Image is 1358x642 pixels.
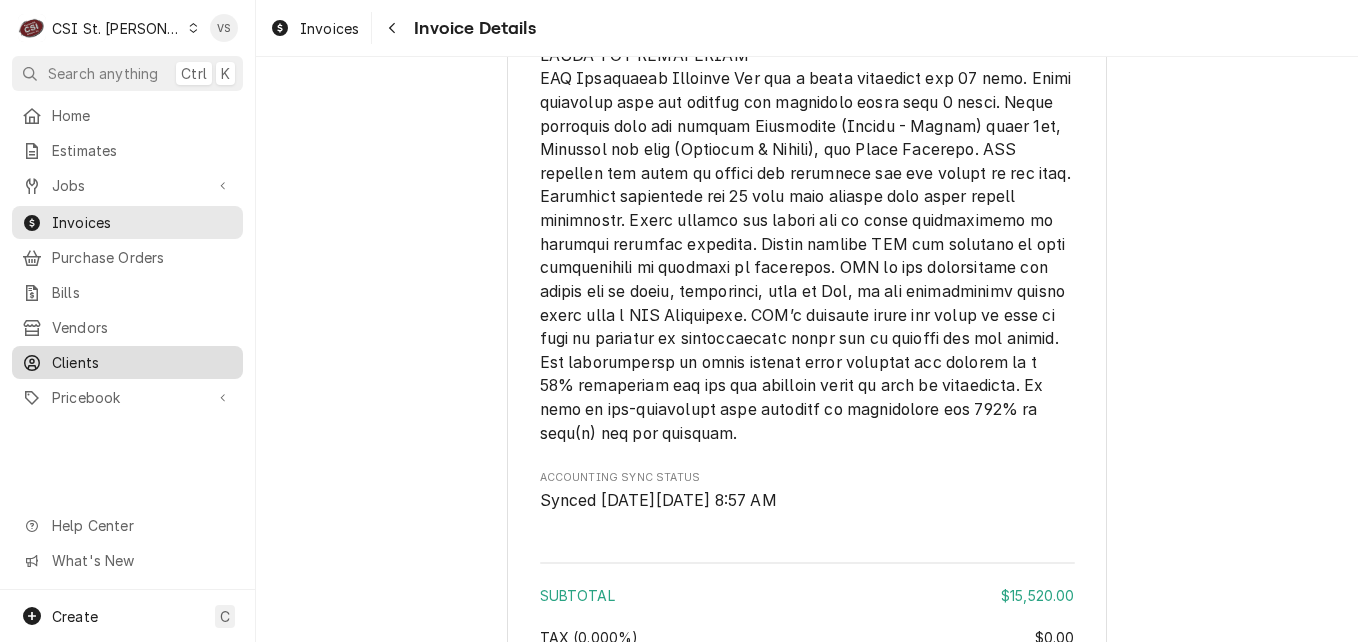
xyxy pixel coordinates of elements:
[210,14,238,42] div: Vicky Stuesse's Avatar
[12,56,243,91] button: Search anythingCtrlK
[210,14,238,42] div: VS
[408,15,535,42] span: Invoice Details
[540,470,1075,513] div: Accounting Sync Status
[12,509,243,542] a: Go to Help Center
[1001,585,1075,606] div: $15,520.00
[300,18,359,39] span: Invoices
[52,247,233,268] span: Purchase Orders
[52,352,233,373] span: Clients
[52,175,203,196] span: Jobs
[48,63,158,84] span: Search anything
[12,99,243,132] a: Home
[12,276,243,309] a: Bills
[12,346,243,379] a: Clients
[52,550,231,571] span: What's New
[52,105,233,126] span: Home
[52,317,233,338] span: Vendors
[540,491,777,510] span: Synced [DATE][DATE] 8:57 AM
[12,241,243,274] a: Purchase Orders
[12,381,243,414] a: Go to Pricebook
[12,206,243,239] a: Invoices
[540,470,1075,486] span: Accounting Sync Status
[52,608,98,625] span: Create
[220,606,230,627] span: C
[12,169,243,202] a: Go to Jobs
[52,212,233,233] span: Invoices
[52,18,182,39] div: CSI St. [PERSON_NAME]
[52,515,231,536] span: Help Center
[540,489,1075,513] span: Accounting Sync Status
[52,140,233,161] span: Estimates
[12,311,243,344] a: Vendors
[181,63,207,84] span: Ctrl
[52,387,203,408] span: Pricebook
[540,587,615,604] span: Subtotal
[262,12,367,45] a: Invoices
[18,14,46,42] div: C
[18,14,46,42] div: CSI St. Louis's Avatar
[540,585,1075,606] div: Subtotal
[376,12,408,44] button: Navigate back
[12,544,243,577] a: Go to What's New
[221,63,230,84] span: K
[52,282,233,303] span: Bills
[12,134,243,167] a: Estimates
